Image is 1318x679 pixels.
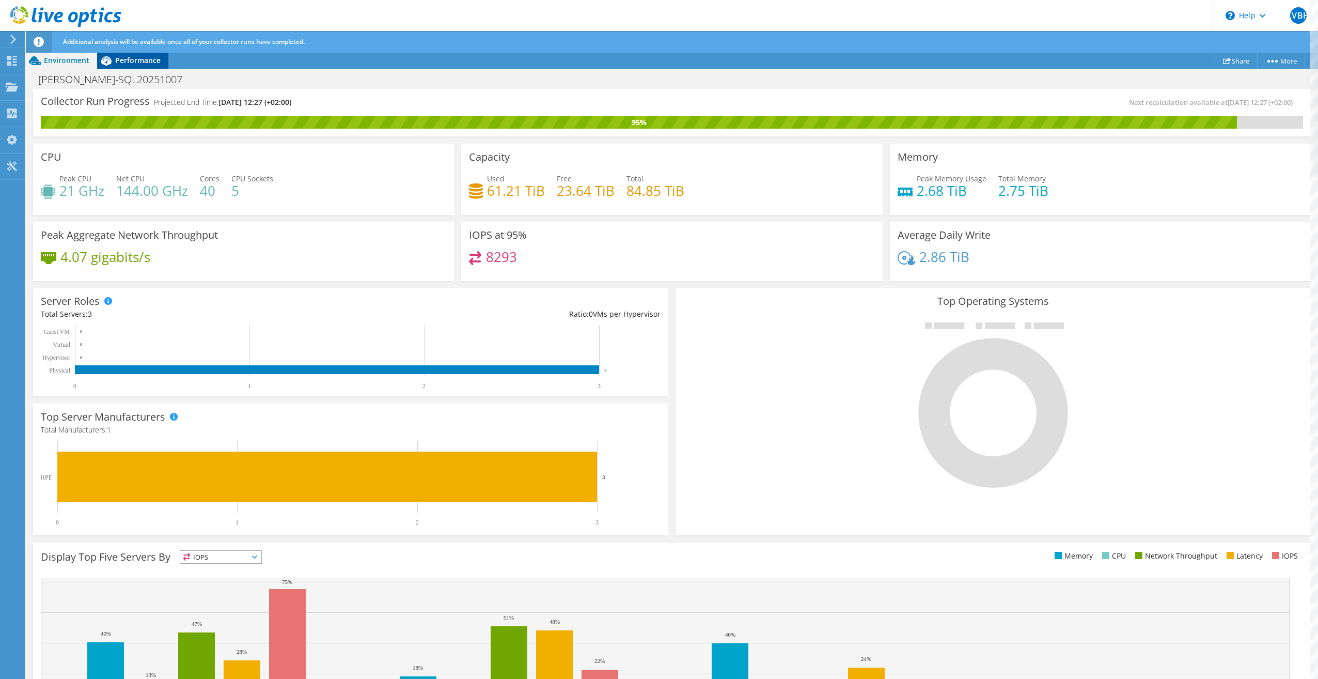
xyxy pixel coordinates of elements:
text: 1 [236,519,239,526]
li: CPU [1100,550,1126,562]
h4: 5 [231,185,273,196]
li: Network Throughput [1133,550,1217,562]
span: Net CPU [116,174,145,183]
span: 1 [107,425,111,435]
text: 48% [550,619,560,625]
span: Next recalculation available at [1129,98,1298,107]
span: Performance [115,55,161,65]
text: 24% [861,656,871,662]
text: 22% [594,658,605,664]
span: Peak CPU [59,174,91,183]
span: [DATE] 12:27 (+02:00) [1228,98,1293,107]
h4: 8293 [486,251,517,263]
h4: 84.85 TiB [626,185,684,196]
span: Environment [44,55,89,65]
span: CPU Sockets [231,174,273,183]
h4: 2.86 TiB [919,251,969,263]
h4: Total Manufacturers: [41,424,661,436]
span: LVBH [1290,7,1307,24]
h4: Projected End Time: [154,97,291,108]
text: 3 [604,368,607,373]
h3: Peak Aggregate Network Throughput [41,229,218,241]
span: 3 [88,309,92,319]
span: Cores [200,174,219,183]
span: [DATE] 12:27 (+02:00) [218,97,291,107]
h3: Average Daily Write [898,229,991,241]
text: Virtual [53,341,71,348]
span: 0 [589,309,593,319]
h4: 4.07 gigabits/s [60,251,150,263]
text: 0 [80,329,83,334]
text: 0 [56,519,59,526]
text: 0 [80,342,83,347]
li: Memory [1052,550,1093,562]
span: Used [487,174,505,183]
h3: CPU [41,151,61,163]
span: Peak Memory Usage [917,174,986,183]
li: Latency [1224,550,1263,562]
h3: Memory [898,151,938,163]
text: 3 [598,382,601,390]
h4: 40 [200,185,219,196]
text: HPE [40,474,52,481]
div: 95% [41,117,1237,128]
h4: 2.68 TiB [917,185,986,196]
text: 2 [422,382,426,390]
text: 18% [413,665,423,671]
h3: Top Operating Systems [683,296,1303,307]
text: 0 [80,355,83,360]
span: Total Memory [998,174,1046,183]
h4: 23.64 TiB [557,185,615,196]
text: 3 [595,519,599,526]
svg: \n [1226,11,1235,20]
text: 40% [101,630,111,637]
li: IOPS [1269,550,1298,562]
text: 3 [602,474,605,480]
text: 75% [282,579,292,585]
text: 13% [146,672,156,678]
span: IOPS [180,551,261,563]
text: 51% [504,614,514,621]
h4: 144.00 GHz [116,185,188,196]
span: Free [557,174,572,183]
text: 28% [237,649,247,655]
text: Hypervisor [42,354,70,361]
h3: Capacity [469,151,510,163]
div: Total Servers: [41,308,351,320]
text: 0 [73,382,76,390]
h1: [PERSON_NAME]-SQL20251007 [34,74,198,85]
h4: 61.21 TiB [487,185,545,196]
h4: 21 GHz [59,185,104,196]
span: Total [626,174,644,183]
h4: 2.75 TiB [998,185,1048,196]
text: 2 [416,519,419,526]
h3: IOPS at 95% [469,229,527,241]
text: 47% [192,621,202,627]
div: Ratio: VMs per Hypervisor [351,308,661,320]
h3: Top Server Manufacturers [41,411,165,423]
span: Additional analysis will be available once all of your collector runs have completed. [63,37,305,46]
text: Physical [49,367,70,374]
a: More [1257,53,1305,69]
a: Share [1215,53,1258,69]
text: 40% [725,631,735,638]
text: 1 [248,382,251,390]
h3: Server Roles [41,296,100,307]
text: Guest VM [44,328,70,335]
